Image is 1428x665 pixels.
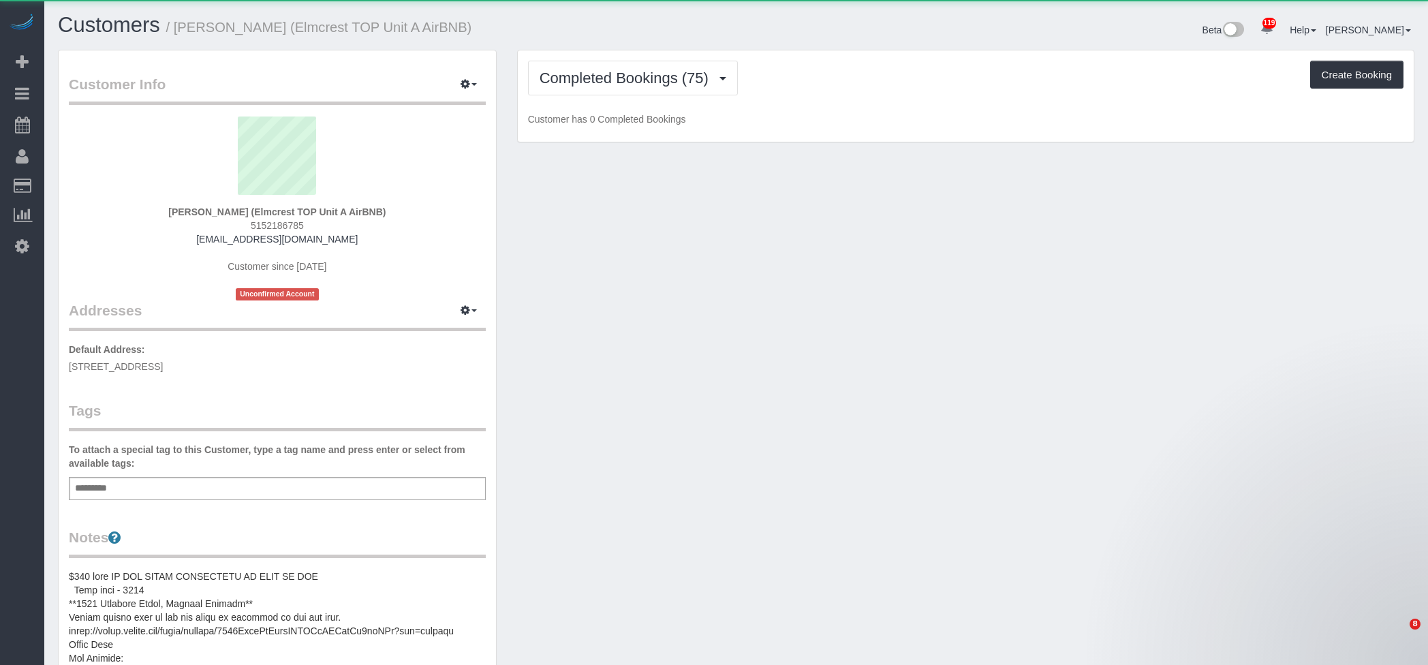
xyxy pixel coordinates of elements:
[58,13,160,37] a: Customers
[69,343,145,356] label: Default Address:
[1222,22,1244,40] img: New interface
[1326,25,1411,35] a: [PERSON_NAME]
[251,220,304,231] span: 5152186785
[69,401,486,431] legend: Tags
[228,261,326,272] span: Customer since [DATE]
[69,527,486,558] legend: Notes
[69,74,486,105] legend: Customer Info
[69,361,163,372] span: [STREET_ADDRESS]
[236,288,319,300] span: Unconfirmed Account
[1290,25,1316,35] a: Help
[1410,619,1421,630] span: 8
[1310,61,1403,89] button: Create Booking
[1202,25,1245,35] a: Beta
[528,112,1403,126] p: Customer has 0 Completed Bookings
[1262,18,1277,29] span: 119
[166,20,472,35] small: / [PERSON_NAME] (Elmcrest TOP Unit A AirBNB)
[168,206,386,217] strong: [PERSON_NAME] (Elmcrest TOP Unit A AirBNB)
[196,234,358,245] a: [EMAIL_ADDRESS][DOMAIN_NAME]
[1382,619,1414,651] iframe: Intercom live chat
[1254,14,1280,44] a: 119
[528,61,738,95] button: Completed Bookings (75)
[8,14,35,33] img: Automaid Logo
[69,443,486,470] label: To attach a special tag to this Customer, type a tag name and press enter or select from availabl...
[540,69,715,87] span: Completed Bookings (75)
